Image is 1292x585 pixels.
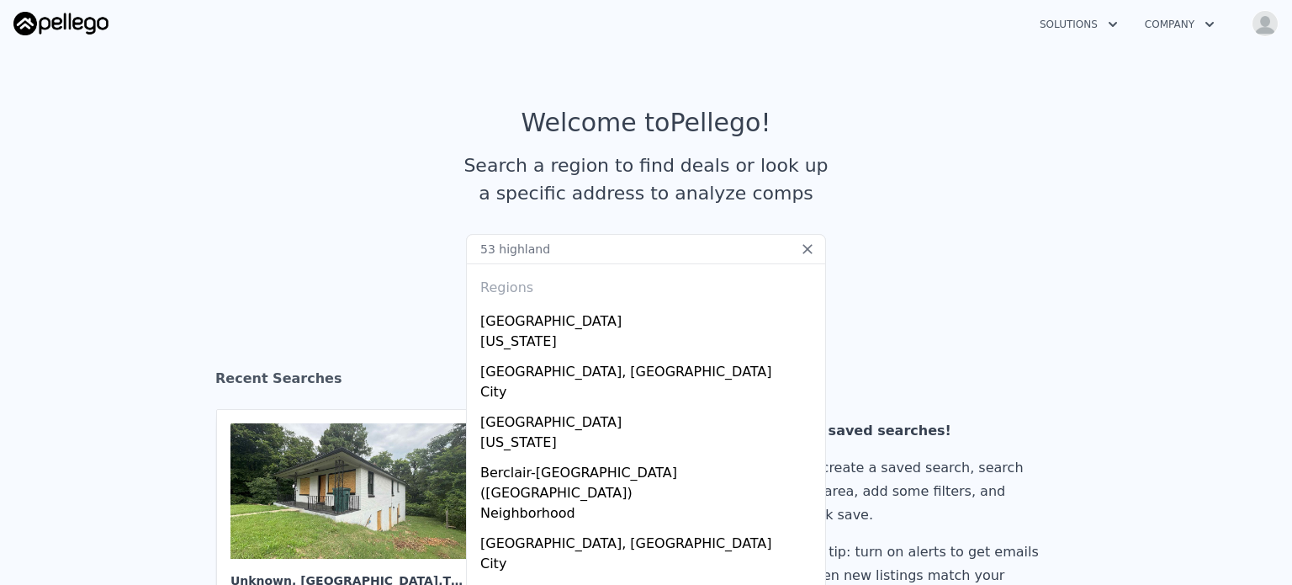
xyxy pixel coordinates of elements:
input: Search an address or region... [466,234,826,264]
div: [GEOGRAPHIC_DATA], [GEOGRAPHIC_DATA] [480,527,818,554]
div: [GEOGRAPHIC_DATA] [480,406,818,433]
button: Company [1131,9,1228,40]
div: [US_STATE] [480,433,818,456]
div: No saved searches! [803,419,1046,443]
div: Search a region to find deals or look up a specific address to analyze comps [458,152,834,207]
div: Recent Searches [215,355,1077,409]
div: Welcome to Pellego ! [522,108,771,138]
div: [US_STATE] [480,332,818,355]
div: Berclair-[GEOGRAPHIC_DATA] ([GEOGRAPHIC_DATA]) [480,456,818,503]
div: Regions [474,264,818,305]
div: City [480,382,818,406]
div: [GEOGRAPHIC_DATA] [480,305,818,332]
div: City [480,554,818,577]
button: Solutions [1026,9,1131,40]
div: Neighborhood [480,503,818,527]
div: [GEOGRAPHIC_DATA], [GEOGRAPHIC_DATA] [480,355,818,382]
div: To create a saved search, search an area, add some filters, and click save. [803,456,1046,527]
img: Pellego [13,12,109,35]
img: avatar [1252,10,1279,37]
